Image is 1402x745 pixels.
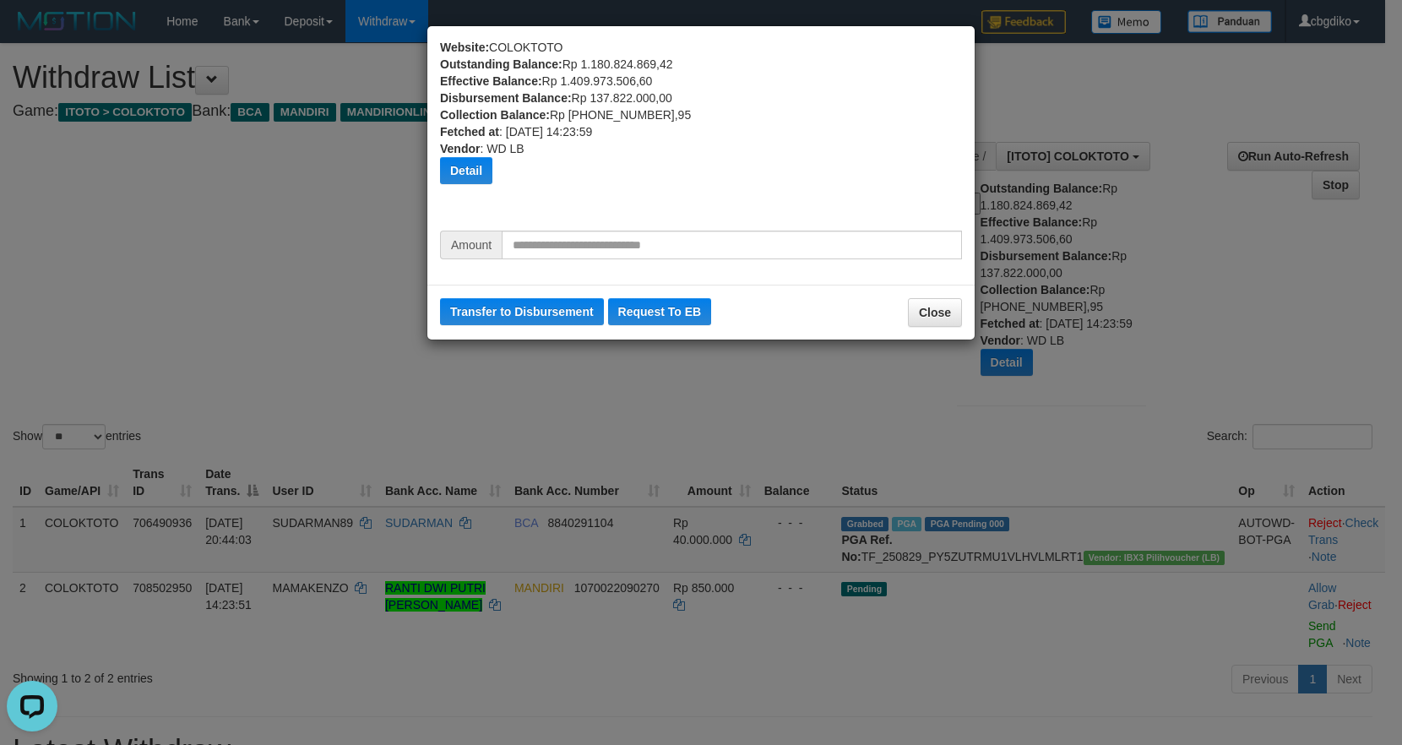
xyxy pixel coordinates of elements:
[608,298,712,325] button: Request To EB
[440,57,562,71] b: Outstanding Balance:
[440,108,550,122] b: Collection Balance:
[440,39,962,231] div: COLOKTOTO Rp 1.180.824.869,42 Rp 1.409.973.506,60 Rp 137.822.000,00 Rp [PHONE_NUMBER],95 : [DATE]...
[440,91,572,105] b: Disbursement Balance:
[440,41,489,54] b: Website:
[908,298,962,327] button: Close
[440,231,502,259] span: Amount
[440,125,499,139] b: Fetched at
[440,142,480,155] b: Vendor
[440,298,604,325] button: Transfer to Disbursement
[440,157,492,184] button: Detail
[7,7,57,57] button: Open LiveChat chat widget
[440,74,542,88] b: Effective Balance:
